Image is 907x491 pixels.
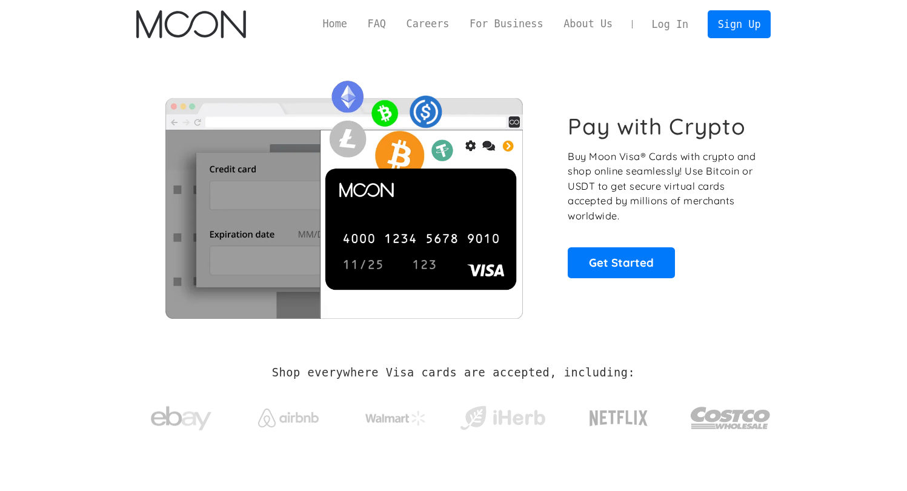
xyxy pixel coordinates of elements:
[365,411,426,426] img: Walmart
[568,149,757,224] p: Buy Moon Visa® Cards with crypto and shop online seamlessly! Use Bitcoin or USDT to get secure vi...
[272,366,635,379] h2: Shop everywhere Visa cards are accepted, including:
[690,383,771,447] a: Costco
[136,10,246,38] img: Moon Logo
[136,72,551,318] img: Moon Cards let you spend your crypto anywhere Visa is accepted.
[313,16,357,32] a: Home
[151,399,211,438] img: ebay
[243,396,333,433] a: Airbnb
[350,399,440,432] a: Walmart
[565,391,673,439] a: Netflix
[568,247,675,278] a: Get Started
[457,402,548,434] img: iHerb
[258,409,319,427] img: Airbnb
[136,387,227,444] a: ebay
[568,113,746,140] h1: Pay with Crypto
[396,16,459,32] a: Careers
[642,11,699,38] a: Log In
[690,395,771,441] img: Costco
[708,10,771,38] a: Sign Up
[459,16,553,32] a: For Business
[457,390,548,440] a: iHerb
[136,10,246,38] a: home
[357,16,396,32] a: FAQ
[553,16,623,32] a: About Us
[588,403,649,433] img: Netflix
